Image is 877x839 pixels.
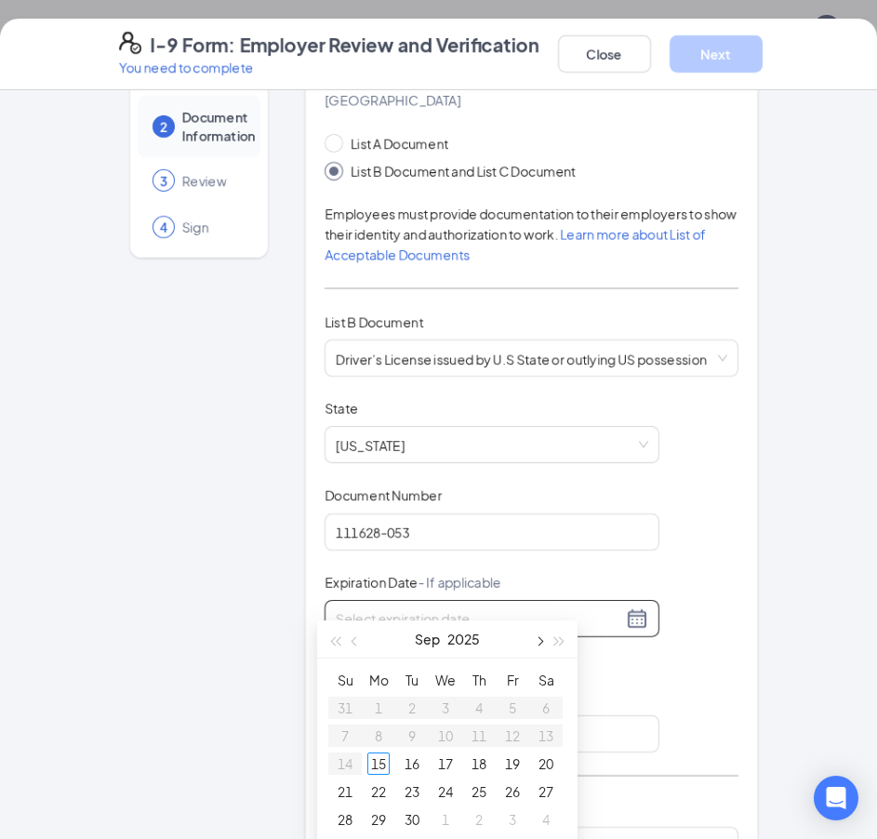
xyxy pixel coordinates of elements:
[343,161,583,181] span: List B Document and List C Document
[529,750,563,778] td: 2025-09-20
[395,778,429,806] td: 2025-09-23
[362,666,395,694] th: Mo
[367,808,390,831] div: 29
[328,666,362,694] th: Su
[447,620,480,658] button: 2025
[814,776,858,820] div: Open Intercom Messenger
[182,218,242,236] span: Sign
[496,806,529,833] td: 2025-10-03
[336,427,648,462] span: Wyoming
[182,171,242,190] span: Review
[429,666,462,694] th: We
[325,313,423,330] span: List B Document
[395,750,429,778] td: 2025-09-16
[325,206,737,263] span: Employees must provide documentation to their employers to show their identity and authorization ...
[160,171,167,190] span: 3
[328,778,362,806] td: 2025-09-21
[496,666,529,694] th: Fr
[418,574,501,591] span: - If applicable
[468,808,490,831] div: 2
[334,808,356,831] div: 28
[395,666,429,694] th: Tu
[182,108,256,145] span: Document Information
[395,806,429,833] td: 2025-09-30
[462,666,496,694] th: Th
[501,780,524,803] div: 26
[496,778,529,806] td: 2025-09-26
[160,117,167,136] span: 2
[462,750,496,778] td: 2025-09-18
[501,752,524,775] div: 19
[529,666,563,694] th: Sa
[415,620,440,658] button: Sep
[343,133,456,153] span: List A Document
[434,780,457,803] div: 24
[151,32,539,58] h4: I-9 Form: Employer Review and Verification
[535,752,557,775] div: 20
[328,806,362,833] td: 2025-09-28
[401,808,423,831] div: 30
[429,806,462,833] td: 2025-10-01
[462,806,496,833] td: 2025-10-02
[325,573,501,592] span: Expiration Date
[367,752,390,775] div: 15
[362,750,395,778] td: 2025-09-15
[462,778,496,806] td: 2025-09-25
[325,399,358,418] span: State
[160,218,167,236] span: 4
[468,780,490,803] div: 25
[119,58,539,76] p: You need to complete
[401,780,423,803] div: 23
[367,780,390,803] div: 22
[501,808,524,831] div: 3
[336,340,727,376] span: Driver’s License issued by U.S State or outlying US possession
[558,35,651,73] button: Close
[434,752,457,775] div: 17
[496,750,529,778] td: 2025-09-19
[529,806,563,833] td: 2025-10-04
[429,778,462,806] td: 2025-09-24
[670,35,763,73] button: Next
[535,780,557,803] div: 27
[401,752,423,775] div: 16
[336,608,622,629] input: Select expiration date
[468,752,490,775] div: 18
[362,778,395,806] td: 2025-09-22
[529,778,563,806] td: 2025-09-27
[535,808,557,831] div: 4
[119,32,141,54] svg: FormI9EVerifyIcon
[334,780,356,803] div: 21
[362,806,395,833] td: 2025-09-29
[429,750,462,778] td: 2025-09-17
[325,486,442,504] span: Document Number
[434,808,457,831] div: 1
